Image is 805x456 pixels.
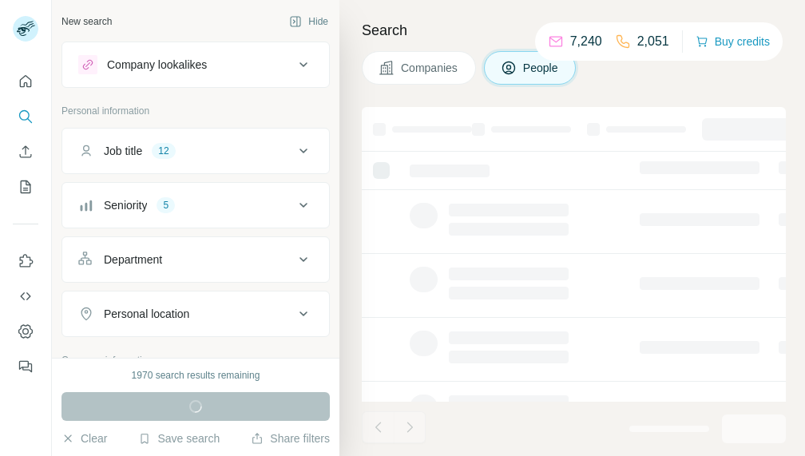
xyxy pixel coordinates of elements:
[104,197,147,213] div: Seniority
[157,198,175,212] div: 5
[132,368,260,383] div: 1970 search results remaining
[62,46,329,84] button: Company lookalikes
[104,252,162,268] div: Department
[362,19,786,42] h4: Search
[696,30,770,53] button: Buy credits
[107,57,207,73] div: Company lookalikes
[62,240,329,279] button: Department
[13,247,38,276] button: Use Surfe on LinkedIn
[13,352,38,381] button: Feedback
[401,60,459,76] span: Companies
[13,102,38,131] button: Search
[62,295,329,333] button: Personal location
[61,430,107,446] button: Clear
[13,67,38,96] button: Quick start
[62,132,329,170] button: Job title12
[61,104,330,118] p: Personal information
[13,317,38,346] button: Dashboard
[61,353,330,367] p: Company information
[104,143,142,159] div: Job title
[152,144,175,158] div: 12
[62,186,329,224] button: Seniority5
[13,282,38,311] button: Use Surfe API
[523,60,560,76] span: People
[13,137,38,166] button: Enrich CSV
[637,32,669,51] p: 2,051
[13,172,38,201] button: My lists
[138,430,220,446] button: Save search
[61,14,112,29] div: New search
[251,430,330,446] button: Share filters
[570,32,602,51] p: 7,240
[278,10,339,34] button: Hide
[104,306,189,322] div: Personal location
